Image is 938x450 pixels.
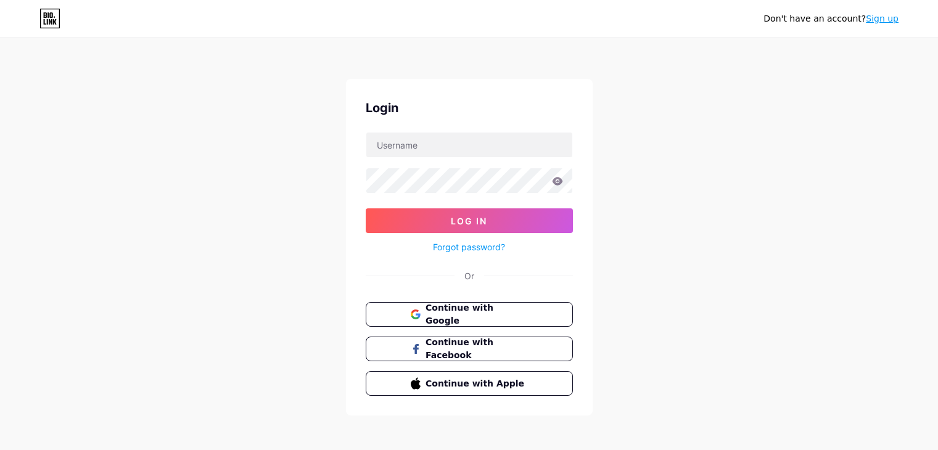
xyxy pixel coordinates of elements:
[451,216,487,226] span: Log In
[763,12,899,25] div: Don't have an account?
[366,133,572,157] input: Username
[366,371,573,396] button: Continue with Apple
[433,240,505,253] a: Forgot password?
[866,14,899,23] a: Sign up
[426,336,527,362] span: Continue with Facebook
[366,208,573,233] button: Log In
[366,337,573,361] button: Continue with Facebook
[366,99,573,117] div: Login
[426,377,527,390] span: Continue with Apple
[426,301,527,327] span: Continue with Google
[366,302,573,327] button: Continue with Google
[464,269,474,282] div: Or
